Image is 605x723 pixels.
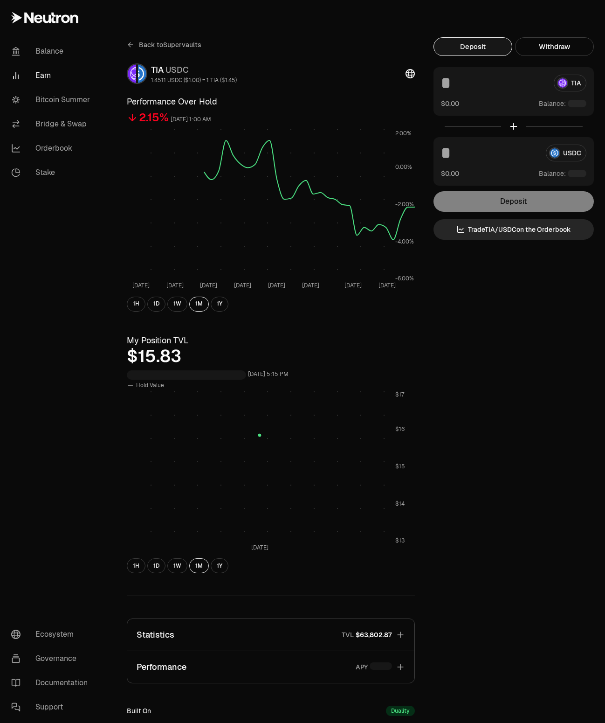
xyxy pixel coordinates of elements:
[4,647,101,671] a: Governance
[441,169,459,178] button: $0.00
[234,282,251,289] tspan: [DATE]
[515,37,594,56] button: Withdraw
[441,99,459,108] button: $0.00
[127,95,415,108] h3: Performance Over Hold
[127,706,151,716] div: Built On
[4,160,101,185] a: Stake
[147,558,165,573] button: 1D
[395,275,414,282] tspan: -6.00%
[4,671,101,695] a: Documentation
[395,130,412,137] tspan: 2.00%
[127,558,145,573] button: 1H
[151,63,237,76] div: TIA
[248,369,289,380] div: [DATE] 5:15 PM
[356,630,392,640] span: $63,802.87
[356,662,368,672] p: APY
[344,282,362,289] tspan: [DATE]
[127,297,145,312] button: 1H
[539,99,566,108] span: Balance:
[127,347,415,366] div: $15.83
[211,297,228,312] button: 1Y
[268,282,285,289] tspan: [DATE]
[127,334,415,347] h3: My Position TVL
[132,282,150,289] tspan: [DATE]
[211,558,228,573] button: 1Y
[171,114,211,125] div: [DATE] 1:00 AM
[433,37,512,56] button: Deposit
[4,63,101,88] a: Earn
[127,619,414,651] button: StatisticsTVL$63,802.87
[4,39,101,63] a: Balance
[128,64,136,83] img: TIA Logo
[395,163,412,171] tspan: 0.00%
[166,282,184,289] tspan: [DATE]
[4,136,101,160] a: Orderbook
[4,112,101,136] a: Bridge & Swap
[137,628,174,641] p: Statistics
[139,110,169,125] div: 2.15%
[189,558,209,573] button: 1M
[386,706,415,716] div: Duality
[136,382,164,389] span: Hold Value
[167,297,187,312] button: 1W
[127,37,201,52] a: Back toSupervaults
[395,537,405,544] tspan: $13
[378,282,396,289] tspan: [DATE]
[165,64,189,75] span: USDC
[151,76,237,84] div: 1.4511 USDC ($1.00) = 1 TIA ($1.45)
[395,390,405,398] tspan: $17
[4,695,101,719] a: Support
[138,64,146,83] img: USDC Logo
[127,651,414,683] button: PerformanceAPY
[433,219,594,240] a: TradeTIA/USDCon the Orderbook
[251,543,268,551] tspan: [DATE]
[395,500,405,507] tspan: $14
[342,630,354,640] p: TVL
[302,282,319,289] tspan: [DATE]
[395,425,405,433] tspan: $16
[4,622,101,647] a: Ecosystem
[147,297,165,312] button: 1D
[167,558,187,573] button: 1W
[137,660,186,674] p: Performance
[539,169,566,178] span: Balance:
[395,238,414,245] tspan: -4.00%
[395,201,414,208] tspan: -2.00%
[200,282,217,289] tspan: [DATE]
[395,462,405,470] tspan: $15
[139,40,201,49] span: Back to Supervaults
[189,297,209,312] button: 1M
[4,88,101,112] a: Bitcoin Summer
